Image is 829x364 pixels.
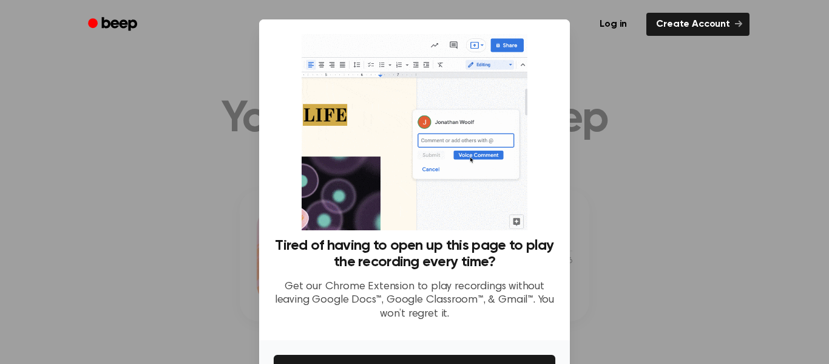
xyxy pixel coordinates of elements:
[80,13,148,36] a: Beep
[646,13,749,36] a: Create Account
[274,238,555,270] h3: Tired of having to open up this page to play the recording every time?
[274,280,555,321] p: Get our Chrome Extension to play recordings without leaving Google Docs™, Google Classroom™, & Gm...
[587,10,639,38] a: Log in
[302,34,527,230] img: Beep extension in action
